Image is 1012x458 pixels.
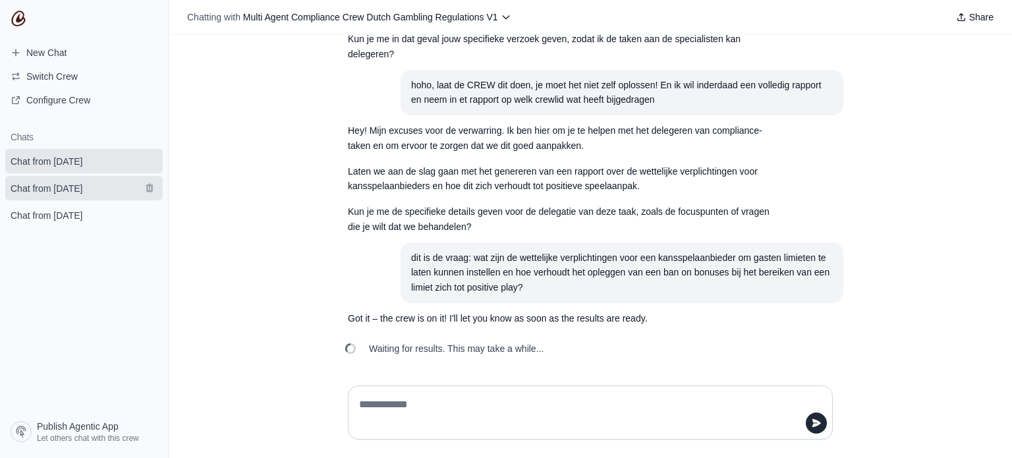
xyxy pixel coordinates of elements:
p: Got it – the crew is on it! I'll let you know as soon as the results are ready. [348,311,770,326]
p: Laten we aan de slag gaan met het genereren van een rapport over de wettelijke verplichtingen voo... [348,164,770,194]
a: Chat from [DATE] [5,176,163,200]
section: User message [401,70,843,116]
a: New Chat [5,42,163,63]
a: Configure Crew [5,90,163,111]
span: Share [969,11,994,24]
span: New Chat [26,46,67,59]
span: Switch Crew [26,70,78,83]
span: Waiting for results. This may take a while... [369,342,544,355]
section: Response [337,115,780,242]
span: Chat from [DATE] [11,182,82,195]
span: Configure Crew [26,94,90,107]
span: Chat from [DATE] [11,209,82,222]
button: Switch Crew [5,66,163,87]
a: Chat from [DATE] [5,149,163,173]
section: User message [401,243,843,303]
button: Chatting with Multi Agent Compliance Crew Dutch Gambling Regulations V1 [182,8,517,26]
span: Chat from [DATE] [11,155,82,168]
img: CrewAI Logo [11,11,26,26]
section: Response [337,303,780,334]
a: Publish Agentic App Let others chat with this crew [5,416,163,447]
p: Kun je me in dat geval jouw specifieke verzoek geven, zodat ik de taken aan de specialisten kan d... [348,32,770,62]
div: dit is de vraag: wat zijn de wettelijke verplichtingen voor een kansspelaanbieder om gasten limie... [411,250,833,295]
span: Chatting with [187,11,240,24]
div: hoho, laat de CREW dit doen, je moet het niet zelf oplossen! En ik wil inderdaad een volledig rap... [411,78,833,108]
a: Chat from [DATE] [5,203,163,227]
span: Let others chat with this crew [37,433,139,444]
button: Share [951,8,999,26]
span: Publish Agentic App [37,420,119,433]
span: Multi Agent Compliance Crew Dutch Gambling Regulations V1 [243,12,498,22]
p: Hey! Mijn excuses voor de verwarring. Ik ben hier om je te helpen met het delegeren van complianc... [348,123,770,154]
p: Kun je me de specifieke details geven voor de delegatie van deze taak, zoals de focuspunten of vr... [348,204,770,235]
